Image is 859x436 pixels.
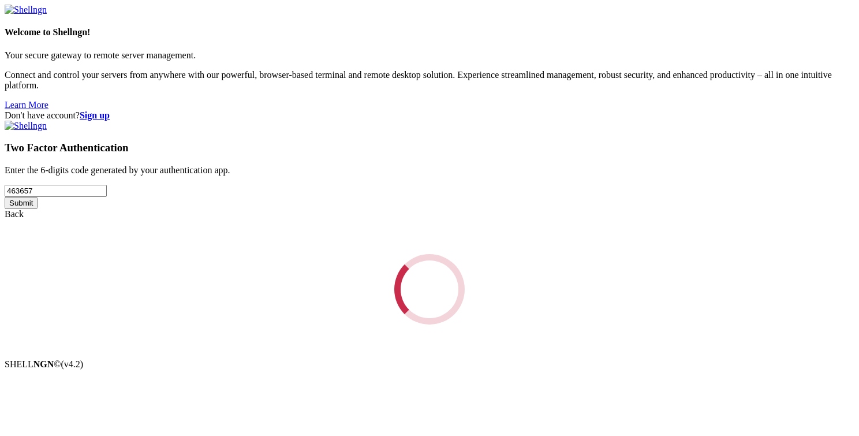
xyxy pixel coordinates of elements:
[5,5,47,15] img: Shellngn
[5,50,854,61] p: Your secure gateway to remote server management.
[5,110,854,121] div: Don't have account?
[5,141,854,154] h3: Two Factor Authentication
[5,165,854,176] p: Enter the 6-digits code generated by your authentication app.
[80,110,110,120] a: Sign up
[5,185,107,197] input: Two factor code
[5,70,854,91] p: Connect and control your servers from anywhere with our powerful, browser-based terminal and remo...
[5,27,854,38] h4: Welcome to Shellngn!
[5,359,83,369] span: SHELL ©
[5,121,47,131] img: Shellngn
[384,244,474,334] div: Loading...
[61,359,84,369] span: 4.2.0
[5,100,48,110] a: Learn More
[5,209,24,219] a: Back
[5,197,38,209] input: Submit
[33,359,54,369] b: NGN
